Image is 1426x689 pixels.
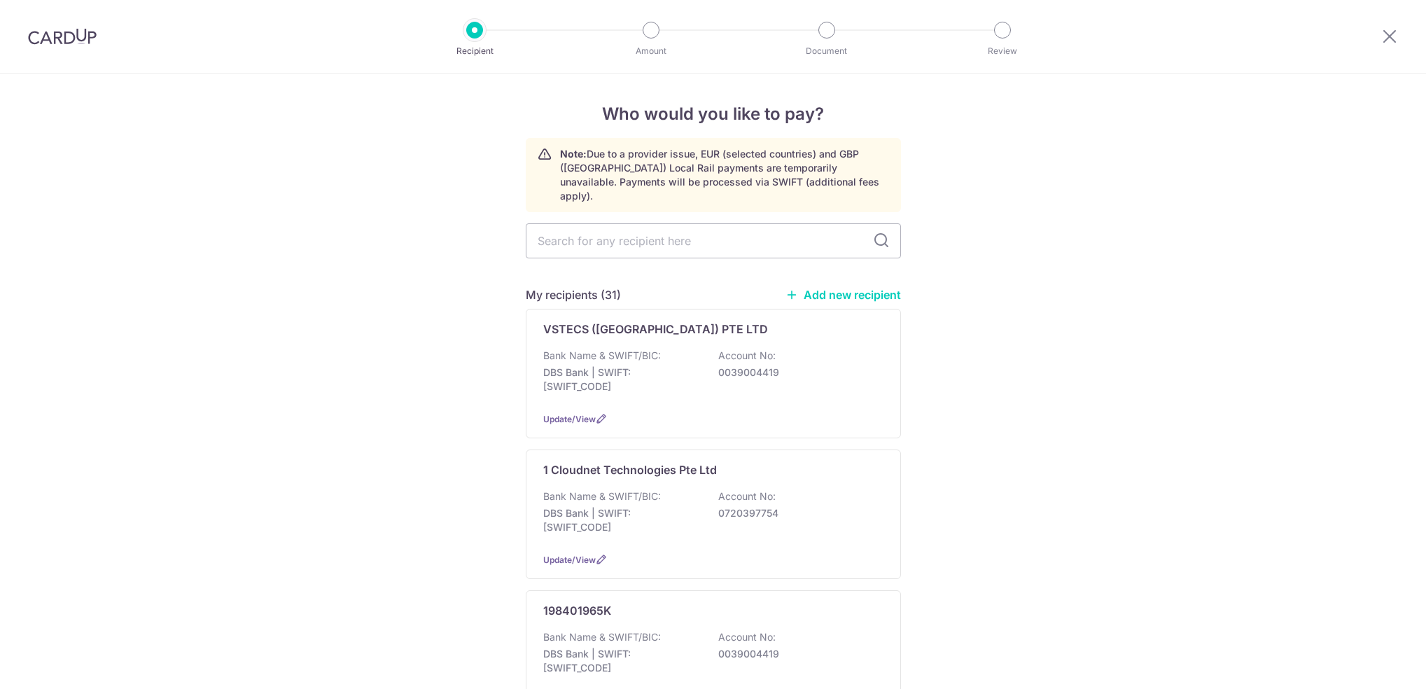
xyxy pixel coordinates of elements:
a: Update/View [543,414,596,424]
p: DBS Bank | SWIFT: [SWIFT_CODE] [543,647,700,675]
p: Account No: [718,489,776,503]
p: 198401965K [543,602,611,619]
strong: Note: [560,148,587,160]
p: VSTECS ([GEOGRAPHIC_DATA]) PTE LTD [543,321,768,337]
p: Recipient [423,44,526,58]
p: 0720397754 [718,506,875,520]
h5: My recipients (31) [526,286,621,303]
p: Bank Name & SWIFT/BIC: [543,489,661,503]
h4: Who would you like to pay? [526,102,901,127]
a: Update/View [543,555,596,565]
a: Add new recipient [785,288,901,302]
p: Account No: [718,349,776,363]
p: Amount [599,44,703,58]
p: Account No: [718,630,776,644]
p: Due to a provider issue, EUR (selected countries) and GBP ([GEOGRAPHIC_DATA]) Local Rail payments... [560,147,889,203]
img: CardUp [28,28,97,45]
p: 1 Cloudnet Technologies Pte Ltd [543,461,717,478]
p: DBS Bank | SWIFT: [SWIFT_CODE] [543,366,700,394]
input: Search for any recipient here [526,223,901,258]
p: 0039004419 [718,366,875,380]
p: Bank Name & SWIFT/BIC: [543,630,661,644]
p: 0039004419 [718,647,875,661]
p: Bank Name & SWIFT/BIC: [543,349,661,363]
p: DBS Bank | SWIFT: [SWIFT_CODE] [543,506,700,534]
p: Review [951,44,1054,58]
p: Document [775,44,879,58]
